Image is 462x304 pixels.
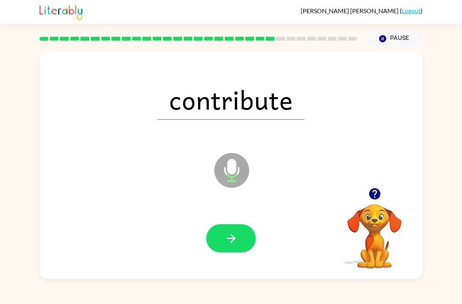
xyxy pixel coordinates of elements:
span: contribute [157,79,305,120]
button: Pause [366,30,423,48]
a: Logout [402,7,421,14]
div: ( ) [301,7,423,14]
img: Literably [39,3,82,20]
video: Your browser must support playing .mp4 files to use Literably. Please try using another browser. [336,192,413,270]
span: [PERSON_NAME] [PERSON_NAME] [301,7,400,14]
